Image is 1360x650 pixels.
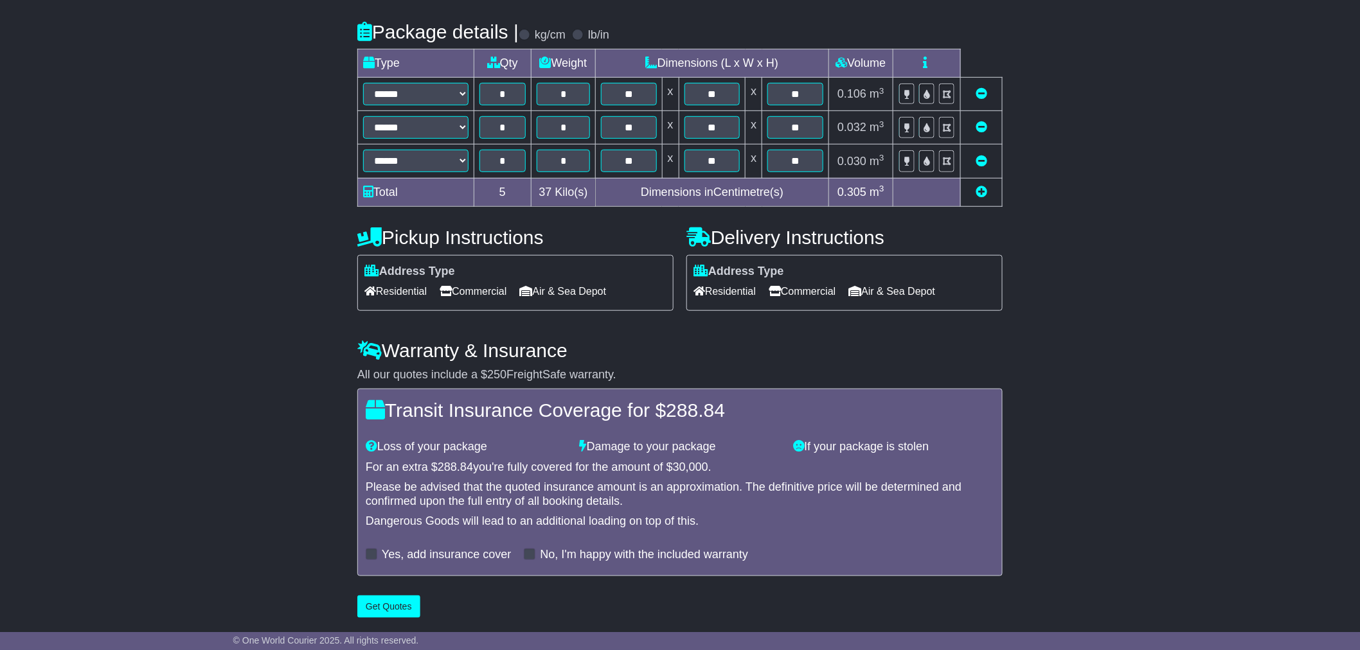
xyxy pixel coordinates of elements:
[769,281,836,301] span: Commercial
[474,49,532,78] td: Qty
[837,121,866,134] span: 0.032
[828,49,893,78] td: Volume
[849,281,936,301] span: Air & Sea Depot
[879,153,884,162] sup: 3
[787,440,1001,454] div: If your package is stolen
[532,49,596,78] td: Weight
[438,461,473,473] span: 288.84
[357,368,1003,382] div: All our quotes include a $ FreightSafe warranty.
[532,178,596,206] td: Kilo(s)
[879,86,884,96] sup: 3
[662,78,679,111] td: x
[673,461,708,473] span: 30,000
[870,155,884,168] span: m
[357,340,1003,361] h4: Warranty & Insurance
[686,227,1003,248] h4: Delivery Instructions
[596,178,829,206] td: Dimensions in Centimetre(s)
[837,155,866,168] span: 0.030
[474,178,532,206] td: 5
[662,145,679,178] td: x
[879,184,884,193] sup: 3
[535,28,566,42] label: kg/cm
[746,111,762,145] td: x
[870,121,884,134] span: m
[837,87,866,100] span: 0.106
[520,281,607,301] span: Air & Sea Depot
[879,119,884,129] sup: 3
[746,78,762,111] td: x
[487,368,506,381] span: 250
[358,178,474,206] td: Total
[539,186,552,198] span: 37
[746,145,762,178] td: x
[364,265,455,279] label: Address Type
[382,548,511,562] label: Yes, add insurance cover
[357,21,519,42] h4: Package details |
[573,440,787,454] div: Damage to your package
[662,111,679,145] td: x
[837,186,866,198] span: 0.305
[870,186,884,198] span: m
[588,28,609,42] label: lb/in
[976,186,987,198] a: Add new item
[440,281,506,301] span: Commercial
[596,49,829,78] td: Dimensions (L x W x H)
[366,514,994,529] div: Dangerous Goods will lead to an additional loading on top of this.
[666,400,725,421] span: 288.84
[693,265,784,279] label: Address Type
[540,548,748,562] label: No, I'm happy with the included warranty
[976,87,987,100] a: Remove this item
[359,440,573,454] div: Loss of your package
[976,121,987,134] a: Remove this item
[366,400,994,421] h4: Transit Insurance Coverage for $
[366,480,994,508] div: Please be advised that the quoted insurance amount is an approximation. The definitive price will...
[693,281,756,301] span: Residential
[366,461,994,475] div: For an extra $ you're fully covered for the amount of $ .
[358,49,474,78] td: Type
[364,281,427,301] span: Residential
[870,87,884,100] span: m
[357,595,420,618] button: Get Quotes
[357,227,674,248] h4: Pickup Instructions
[233,635,419,646] span: © One World Courier 2025. All rights reserved.
[976,155,987,168] a: Remove this item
